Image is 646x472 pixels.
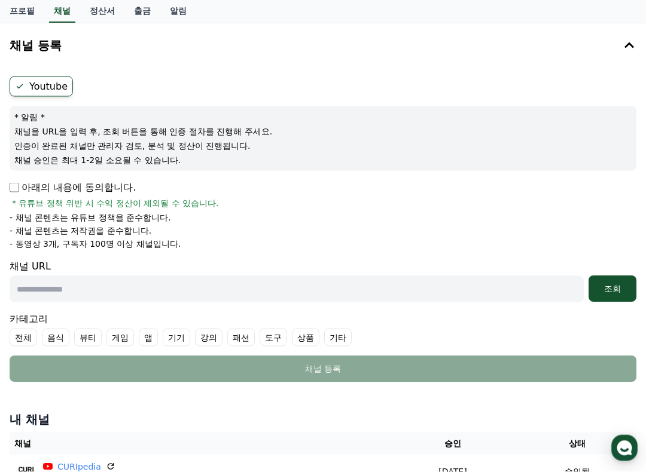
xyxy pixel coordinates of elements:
label: 상품 [292,329,319,347]
a: 홈 [4,439,217,468]
span: * 유튜브 정책 위반 시 수익 정산이 제외될 수 있습니다. [12,197,219,209]
th: 상태 [517,433,636,455]
p: - 채널 콘텐츠는 저작권을 준수합니다. [10,225,151,237]
button: 조회 [589,276,636,302]
a: 설정 [429,439,642,468]
label: 앱 [139,329,158,347]
label: 뷰티 [74,329,102,347]
label: 전체 [10,329,37,347]
label: Youtube [10,76,73,97]
p: 인증이 완료된 채널만 관리자 검토, 분석 및 정산이 진행됩니다. [14,140,632,152]
p: 채널을 URL을 입력 후, 조회 버튼을 통해 인증 절차를 진행해 주세요. [14,125,632,137]
a: 대화 [217,439,429,468]
div: 카테고리 [10,312,636,347]
span: 대화 [315,457,331,467]
span: 홈 [106,456,114,467]
label: 기기 [163,329,190,347]
a: 출금 [124,1,160,23]
a: 정산서 [80,1,124,23]
div: 채널 URL [10,259,636,302]
button: 채널 등록 [10,356,636,382]
p: - 채널 콘텐츠는 유튜브 정책을 준수합니다. [10,212,171,223]
a: 알림 [160,1,196,23]
h4: 내 채널 [10,411,636,428]
th: 승인 [388,433,517,455]
p: - 동영상 3개, 구독자 100명 이상 채널입니다. [10,238,181,250]
label: 게임 [106,329,134,347]
label: 음식 [42,329,69,347]
th: 채널 [10,433,388,455]
label: 강의 [195,329,223,347]
label: 패션 [227,329,255,347]
p: 아래의 내용에 동의합니다. [10,180,136,195]
button: 채널 등록 [5,29,641,62]
h4: 채널 등록 [10,39,62,52]
a: 채널 [49,1,75,23]
label: 도구 [260,329,287,347]
div: 조회 [593,283,632,295]
p: 채널 승인은 최대 1-2일 소요될 수 있습니다. [14,154,632,166]
span: 설정 [528,456,544,467]
div: 채널 등록 [33,363,613,375]
label: 기타 [324,329,352,347]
